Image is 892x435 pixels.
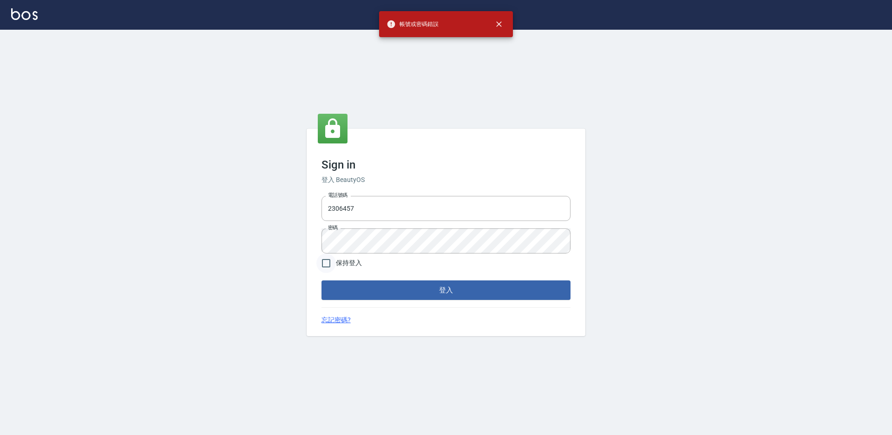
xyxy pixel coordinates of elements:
label: 電話號碼 [328,192,348,199]
h3: Sign in [321,158,571,171]
img: Logo [11,8,38,20]
label: 密碼 [328,224,338,231]
button: 登入 [321,280,571,300]
h6: 登入 BeautyOS [321,175,571,185]
a: 忘記密碼? [321,315,351,325]
span: 帳號或密碼錯誤 [387,19,439,29]
span: 保持登入 [336,258,362,268]
button: close [489,14,509,34]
